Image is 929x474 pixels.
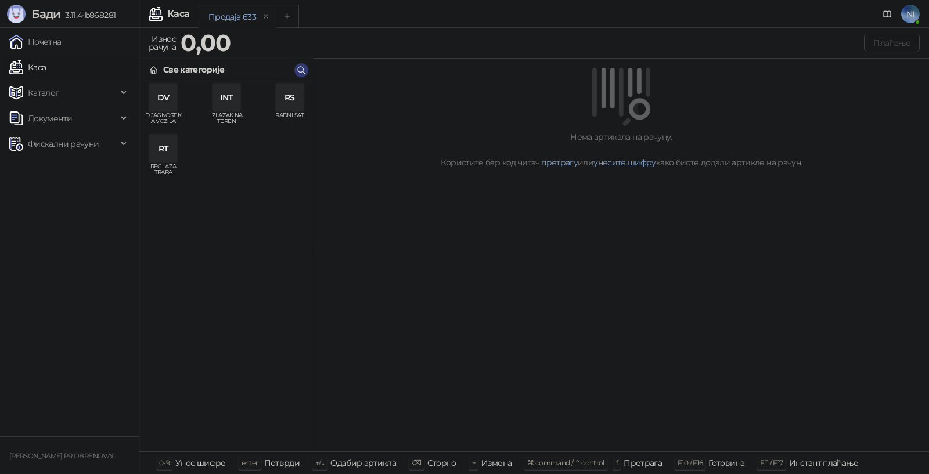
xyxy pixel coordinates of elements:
a: унесите шифру [593,157,656,168]
span: ⌘ command / ⌃ control [527,458,604,467]
div: INT [213,84,240,111]
div: grid [140,81,313,451]
button: remove [258,12,273,21]
span: Документи [28,107,72,130]
span: DIJAGNOSTIKA VOZILA [145,113,182,130]
span: f [616,458,618,467]
span: RADNI SAT [271,113,308,130]
strong: 0,00 [181,28,231,57]
span: ↑/↓ [315,458,325,467]
div: Измена [481,455,512,471]
span: F10 / F16 [678,458,703,467]
div: Инстант плаћање [789,455,858,471]
div: Претрага [624,455,662,471]
small: [PERSON_NAME] PR OBRENOVAC [9,452,116,460]
a: Документација [878,5,896,23]
div: Одабир артикла [330,455,396,471]
span: NI [901,5,920,23]
button: Плаћање [864,34,920,52]
span: IZLAZAK NA TEREN [208,113,245,130]
span: 3.11.4-b868281 [60,10,116,20]
a: Почетна [9,30,62,53]
a: Каса [9,56,46,79]
button: Add tab [276,5,299,28]
div: Готовина [708,455,744,471]
span: F11 / F17 [760,458,783,467]
span: + [472,458,476,467]
div: Све категорије [163,63,224,76]
div: Каса [167,9,189,19]
a: претрагу [541,157,578,168]
span: Фискални рачуни [28,132,99,155]
img: Logo [7,5,26,23]
div: DV [149,84,177,111]
div: RS [276,84,304,111]
div: Сторно [427,455,456,471]
span: ⌫ [412,458,421,467]
div: Нема артикала на рачуну. Користите бар код читач, или како бисте додали артикле на рачун. [327,131,915,169]
span: REGLAZA TRAPA [145,164,182,181]
div: Унос шифре [175,455,226,471]
div: Износ рачуна [146,31,178,55]
div: Продаја 633 [208,10,256,23]
span: Бади [31,7,60,21]
span: 0-9 [159,458,170,467]
div: Потврди [264,455,300,471]
span: enter [242,458,258,467]
span: Каталог [28,81,59,104]
div: RT [149,135,177,162]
